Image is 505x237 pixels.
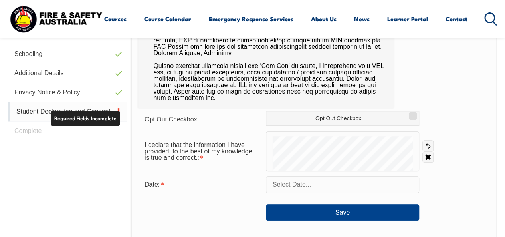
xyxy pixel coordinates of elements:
[8,83,127,102] a: Privacy Notice & Policy
[422,151,434,163] a: Clear
[266,111,419,126] label: Opt Out Checkbox
[209,9,293,28] a: Emergency Response Services
[422,140,434,151] a: Undo
[266,176,419,193] input: Select Date...
[8,44,127,64] a: Schooling
[145,116,199,123] span: Opt Out Checkbox:
[8,102,127,121] a: Student Declaration and Consent
[387,9,428,28] a: Learner Portal
[8,64,127,83] a: Additional Details
[138,177,266,192] div: Date is required.
[354,9,370,28] a: News
[104,9,127,28] a: Courses
[446,9,467,28] a: Contact
[144,9,191,28] a: Course Calendar
[266,204,419,220] button: Save
[311,9,337,28] a: About Us
[138,137,266,165] div: I declare that the information I have provided, to the best of my knowledge, is true and correct....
